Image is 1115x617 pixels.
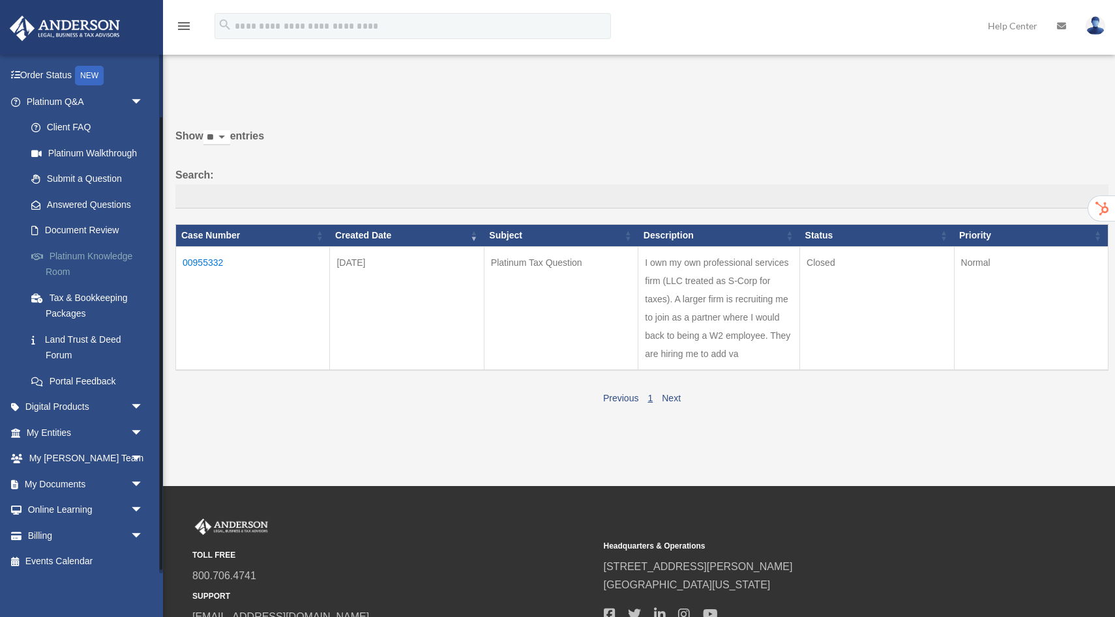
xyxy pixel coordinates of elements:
a: 1 [647,393,653,403]
a: [GEOGRAPHIC_DATA][US_STATE] [604,579,771,590]
td: Normal [954,247,1108,371]
a: Digital Productsarrow_drop_down [9,394,163,420]
a: Platinum Q&Aarrow_drop_down [9,89,163,115]
a: Tax & Bookkeeping Packages [18,285,163,326]
span: arrow_drop_down [130,89,156,115]
td: I own my own professional services firm (LLC treated as S-Corp for taxes). A larger firm is recru... [638,247,800,371]
a: menu [176,23,192,34]
a: Platinum Walkthrough [18,140,163,166]
img: User Pic [1086,16,1105,35]
th: Case Number: activate to sort column ascending [176,225,330,247]
label: Search: [175,166,1108,209]
img: Anderson Advisors Platinum Portal [6,16,124,41]
i: search [218,18,232,32]
a: My [PERSON_NAME] Teamarrow_drop_down [9,446,163,472]
a: Order StatusNEW [9,63,163,89]
a: [STREET_ADDRESS][PERSON_NAME] [604,561,793,572]
label: Show entries [175,127,1108,158]
th: Status: activate to sort column ascending [800,225,954,247]
span: arrow_drop_down [130,420,156,446]
a: Document Review [18,218,163,244]
small: Headquarters & Operations [604,539,1006,553]
span: arrow_drop_down [130,523,156,549]
a: Portal Feedback [18,368,163,394]
small: SUPPORT [192,590,595,603]
a: My Entitiesarrow_drop_down [9,420,163,446]
th: Priority: activate to sort column ascending [954,225,1108,247]
a: Online Learningarrow_drop_down [9,497,163,523]
input: Search: [175,184,1108,209]
a: Events Calendar [9,549,163,575]
a: My Documentsarrow_drop_down [9,471,163,497]
td: 00955332 [176,247,330,371]
a: Previous [603,393,638,403]
th: Description: activate to sort column ascending [638,225,800,247]
a: Platinum Knowledge Room [18,243,163,285]
small: TOLL FREE [192,549,595,562]
span: arrow_drop_down [130,471,156,498]
span: arrow_drop_down [130,497,156,524]
i: menu [176,18,192,34]
a: Billingarrow_drop_down [9,523,163,549]
a: Next [662,393,681,403]
th: Subject: activate to sort column ascending [484,225,638,247]
span: arrow_drop_down [130,446,156,472]
div: NEW [75,66,104,85]
span: arrow_drop_down [130,394,156,421]
a: Land Trust & Deed Forum [18,326,163,368]
img: Anderson Advisors Platinum Portal [192,519,271,536]
select: Showentries [203,130,230,145]
td: [DATE] [330,247,484,371]
a: Answered Questions [18,192,156,218]
td: Platinum Tax Question [484,247,638,371]
a: Submit a Question [18,166,163,192]
td: Closed [800,247,954,371]
a: 800.706.4741 [192,570,256,581]
a: Client FAQ [18,115,163,141]
th: Created Date: activate to sort column ascending [330,225,484,247]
